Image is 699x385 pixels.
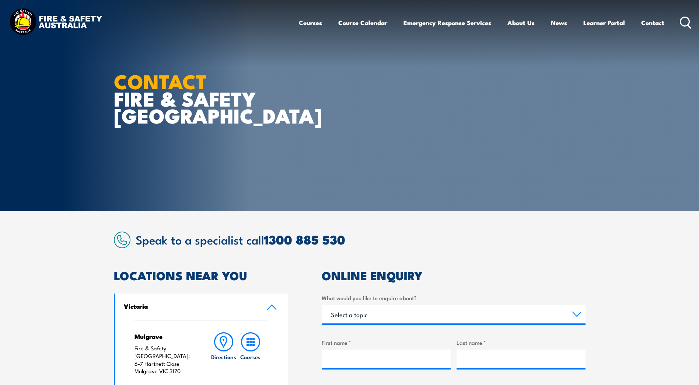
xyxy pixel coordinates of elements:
a: Courses [237,332,264,375]
a: Victoria [115,294,289,320]
label: Last name [457,338,586,347]
a: Contact [641,13,664,32]
h1: FIRE & SAFETY [GEOGRAPHIC_DATA] [114,72,296,124]
a: Course Calendar [338,13,387,32]
a: Emergency Response Services [403,13,491,32]
h4: Victoria [124,302,256,310]
label: What would you like to enquire about? [322,294,586,302]
a: Learner Portal [583,13,625,32]
a: 1300 885 530 [264,229,345,249]
a: News [551,13,567,32]
strong: CONTACT [114,65,207,96]
h2: LOCATIONS NEAR YOU [114,270,289,280]
h2: Speak to a specialist call [136,233,586,246]
h6: Directions [211,353,236,361]
h2: ONLINE ENQUIRY [322,270,586,280]
h4: Mulgrave [134,332,196,340]
label: First name [322,338,451,347]
a: Directions [210,332,237,375]
a: Courses [299,13,322,32]
p: Fire & Safety [GEOGRAPHIC_DATA]: 6-7 Hartnett Close Mulgrave VIC 3170 [134,344,196,375]
h6: Courses [240,353,261,361]
a: About Us [507,13,535,32]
